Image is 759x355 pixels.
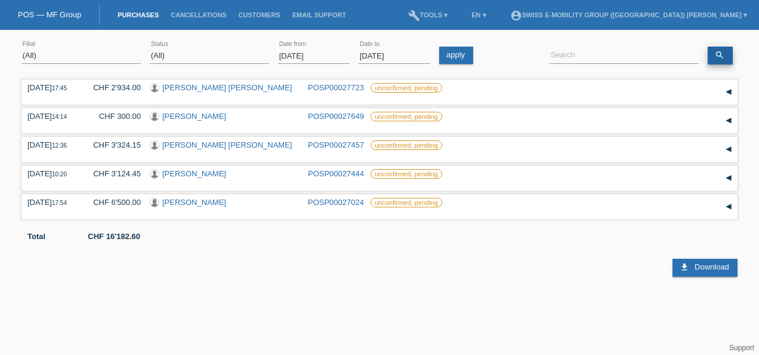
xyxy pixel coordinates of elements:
div: [DATE] [27,198,75,207]
i: search [715,50,724,60]
a: POSP00027024 [308,198,364,207]
div: CHF 3'324.15 [84,140,141,149]
div: [DATE] [27,83,75,92]
span: Download [695,262,729,271]
label: unconfirmed, pending [371,140,442,150]
div: CHF 2'934.00 [84,83,141,92]
div: expand/collapse [720,83,738,101]
div: [DATE] [27,140,75,149]
a: [PERSON_NAME] [162,112,226,121]
div: CHF 3'124.45 [84,169,141,178]
a: POSP00027444 [308,169,364,178]
a: POSP00027457 [308,140,364,149]
a: Support [729,344,754,352]
label: unconfirmed, pending [371,169,442,179]
a: POSP00027649 [308,112,364,121]
span: 17:54 [52,200,67,206]
a: Cancellations [165,11,232,19]
div: CHF 300.00 [84,112,141,121]
span: 14:14 [52,114,67,120]
label: unconfirmed, pending [371,198,442,207]
label: unconfirmed, pending [371,83,442,93]
a: [PERSON_NAME] [PERSON_NAME] [162,140,292,149]
a: account_circleSwiss E-Mobility Group ([GEOGRAPHIC_DATA]) [PERSON_NAME] ▾ [504,11,753,19]
i: build [408,10,420,22]
b: CHF 16'182.60 [88,232,140,241]
a: Email Support [286,11,352,19]
a: [PERSON_NAME] [162,169,226,178]
div: expand/collapse [720,169,738,187]
div: CHF 6'500.00 [84,198,141,207]
a: Purchases [112,11,165,19]
div: expand/collapse [720,198,738,216]
a: EN ▾ [465,11,492,19]
div: [DATE] [27,112,75,121]
a: [PERSON_NAME] [162,198,226,207]
a: apply [439,47,473,64]
div: expand/collapse [720,140,738,158]
label: unconfirmed, pending [371,112,442,121]
div: expand/collapse [720,112,738,130]
a: buildTools ▾ [402,11,454,19]
i: download [680,262,689,272]
a: Customers [233,11,286,19]
a: search [708,47,733,65]
a: download Download [672,259,737,277]
span: 10:20 [52,171,67,177]
a: [PERSON_NAME] [PERSON_NAME] [162,83,292,92]
b: Total [27,232,45,241]
span: 17:45 [52,85,67,91]
a: POSP00027723 [308,83,364,92]
a: POS — MF Group [18,10,81,19]
i: account_circle [510,10,522,22]
span: 12:36 [52,142,67,149]
div: [DATE] [27,169,75,178]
